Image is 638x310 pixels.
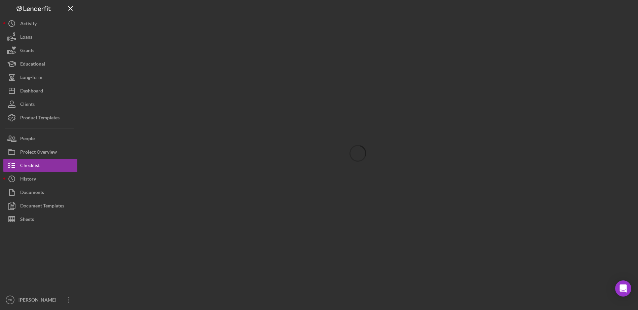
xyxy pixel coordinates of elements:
button: Loans [3,30,77,44]
button: Document Templates [3,199,77,212]
button: People [3,132,77,145]
button: Educational [3,57,77,71]
div: Clients [20,98,35,113]
div: Dashboard [20,84,43,99]
div: Checklist [20,159,40,174]
div: Product Templates [20,111,60,126]
div: Educational [20,57,45,72]
div: Documents [20,186,44,201]
div: Document Templates [20,199,64,214]
div: Activity [20,17,37,32]
div: [PERSON_NAME] [17,293,61,308]
button: Checklist [3,159,77,172]
button: Grants [3,44,77,57]
div: Grants [20,44,34,59]
div: Project Overview [20,145,57,160]
button: Activity [3,17,77,30]
div: People [20,132,35,147]
button: Documents [3,186,77,199]
button: Long-Term [3,71,77,84]
div: Long-Term [20,71,42,86]
button: Clients [3,98,77,111]
text: CR [8,298,12,302]
div: History [20,172,36,187]
button: Sheets [3,212,77,226]
button: Product Templates [3,111,77,124]
div: Loans [20,30,32,45]
button: Dashboard [3,84,77,98]
button: CR[PERSON_NAME] [3,293,77,307]
div: Sheets [20,212,34,228]
button: Project Overview [3,145,77,159]
div: Open Intercom Messenger [615,280,631,297]
button: History [3,172,77,186]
